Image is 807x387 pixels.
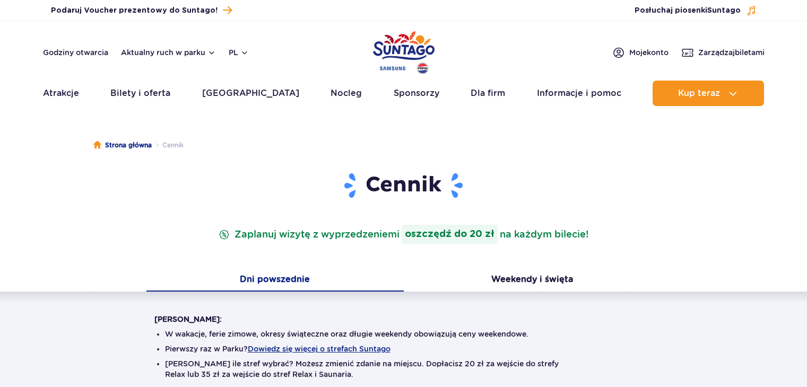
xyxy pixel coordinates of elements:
[635,5,757,16] button: Posłuchaj piosenkiSuntago
[51,5,218,16] span: Podaruj Voucher prezentowy do Suntago!
[331,81,362,106] a: Nocleg
[402,225,498,244] strong: oszczędź do 20 zł
[612,46,669,59] a: Mojekonto
[635,5,741,16] span: Posłuchaj piosenki
[678,89,720,98] span: Kup teraz
[154,315,222,323] strong: [PERSON_NAME]:
[43,47,108,58] a: Godziny otwarcia
[471,81,505,106] a: Dla firm
[121,48,216,57] button: Aktualny ruch w parku
[404,269,661,292] button: Weekendy i święta
[165,358,643,380] li: [PERSON_NAME] ile stref wybrać? Możesz zmienić zdanie na miejscu. Dopłacisz 20 zł za wejście do s...
[629,47,669,58] span: Moje konto
[698,47,765,58] span: Zarządzaj biletami
[216,225,591,244] p: Zaplanuj wizytę z wyprzedzeniem na każdym bilecie!
[202,81,299,106] a: [GEOGRAPHIC_DATA]
[152,140,184,151] li: Cennik
[681,46,765,59] a: Zarządzajbiletami
[165,329,643,339] li: W wakacje, ferie zimowe, okresy świąteczne oraz długie weekendy obowiązują ceny weekendowe.
[394,81,439,106] a: Sponsorzy
[146,269,404,292] button: Dni powszednie
[707,7,741,14] span: Suntago
[229,47,249,58] button: pl
[248,345,391,353] button: Dowiedz się więcej o strefach Suntago
[165,344,643,354] li: Pierwszy raz w Parku?
[537,81,621,106] a: Informacje i pomoc
[154,172,653,199] h1: Cennik
[93,140,152,151] a: Strona główna
[110,81,170,106] a: Bilety i oferta
[373,27,435,75] a: Park of Poland
[653,81,764,106] button: Kup teraz
[51,3,232,17] a: Podaruj Voucher prezentowy do Suntago!
[43,81,79,106] a: Atrakcje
